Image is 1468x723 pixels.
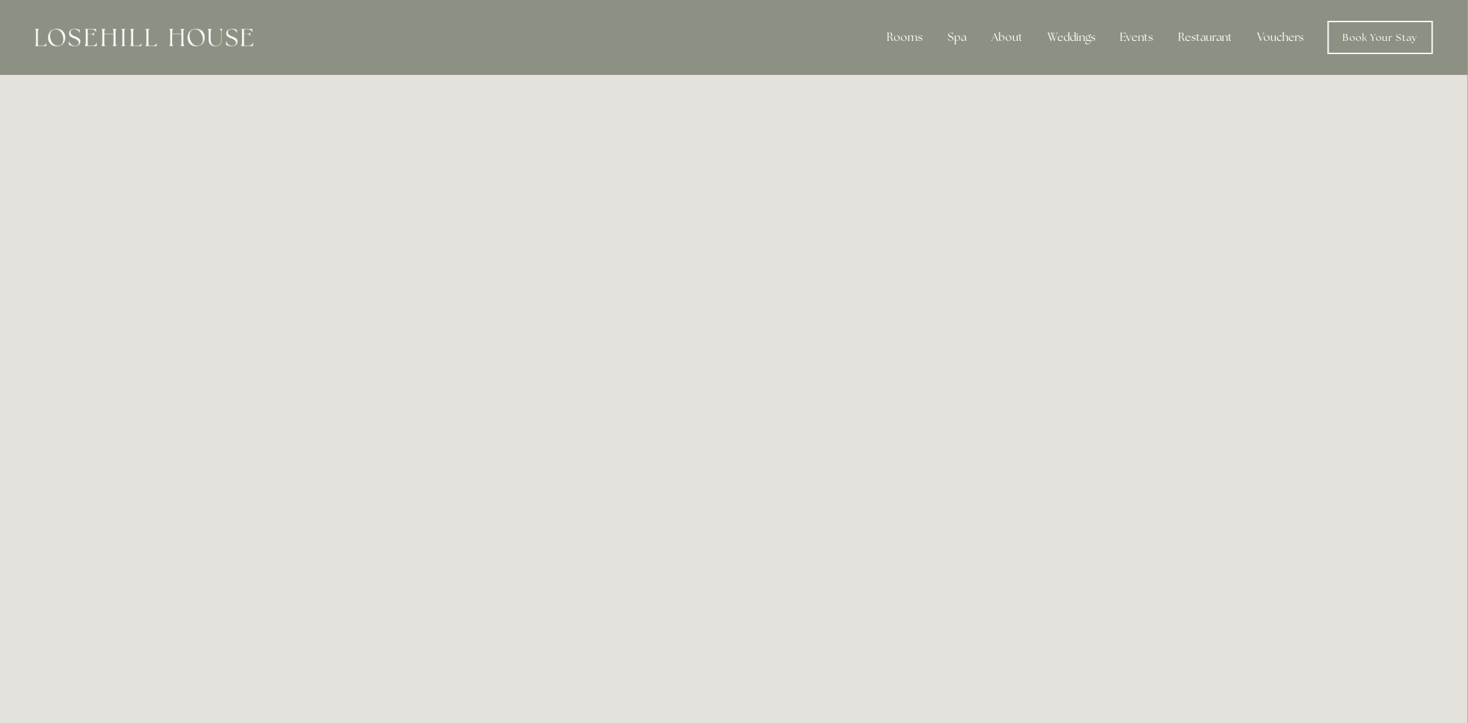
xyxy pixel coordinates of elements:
[980,24,1034,51] div: About
[1328,21,1433,54] a: Book Your Stay
[937,24,978,51] div: Spa
[1109,24,1165,51] div: Events
[1036,24,1107,51] div: Weddings
[1247,24,1315,51] a: Vouchers
[35,28,253,46] img: Losehill House
[1168,24,1244,51] div: Restaurant
[876,24,934,51] div: Rooms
